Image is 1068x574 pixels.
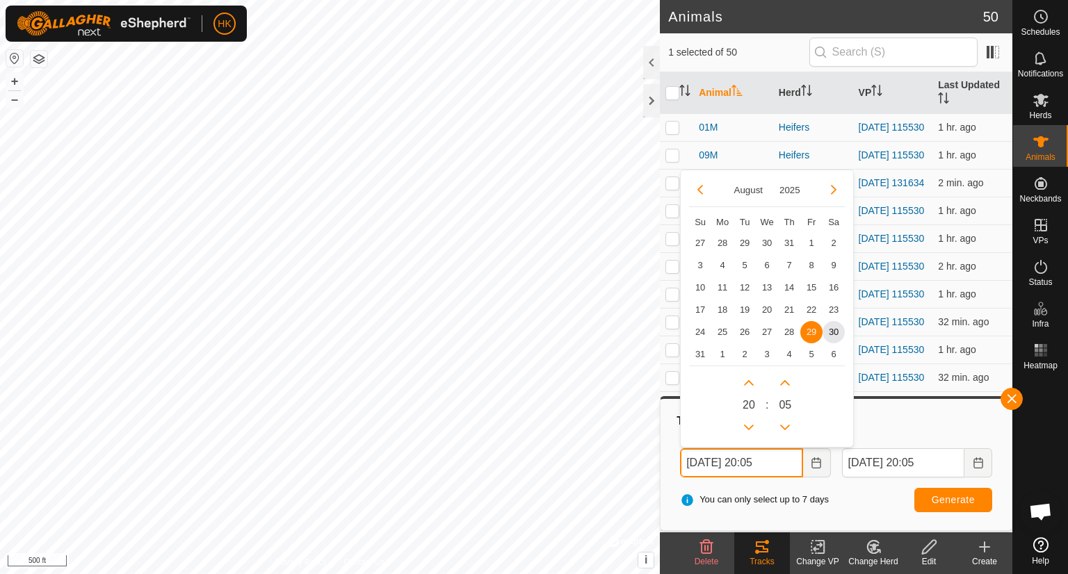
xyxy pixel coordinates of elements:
td: 2 [734,343,756,366]
td: 21 [778,299,800,321]
td: 4 [711,254,734,277]
td: 1 [711,343,734,366]
span: Aug 30, 2025, 8:02 PM [938,177,983,188]
span: 1 [800,232,823,254]
span: Aug 30, 2025, 6:32 PM [938,344,976,355]
td: 10 [689,277,711,299]
button: Next Month [823,179,845,201]
div: Heifers [779,148,848,163]
td: 12 [734,277,756,299]
span: HK [218,17,231,31]
a: [DATE] 115530 [859,288,925,300]
td: 9 [823,254,845,277]
a: Privacy Policy [275,556,327,568]
td: 11 [711,277,734,299]
p-button: Next Minute [774,372,796,394]
span: 1 selected of 50 [668,45,809,60]
span: Aug 30, 2025, 6:32 PM [938,288,976,300]
span: 4 [778,343,800,366]
td: 2 [823,232,845,254]
span: 0 5 [779,397,791,413]
img: Gallagher Logo [17,11,191,36]
td: 30 [823,321,845,343]
span: 50 [983,6,998,27]
span: Aug 30, 2025, 7:02 PM [938,233,976,244]
div: Create [957,555,1012,568]
a: [DATE] 115530 [859,344,925,355]
span: Infra [1032,320,1049,328]
span: 25 [711,321,734,343]
button: Reset Map [6,50,23,67]
button: Choose Date [803,448,831,477]
span: Notifications [1018,69,1063,78]
td: 8 [800,254,823,277]
span: 5 [800,343,823,366]
td: 18 [711,299,734,321]
td: 24 [689,321,711,343]
h2: Animals [668,8,983,25]
button: Previous Month [689,179,711,201]
a: [DATE] 131634 [859,177,925,188]
p-sorticon: Activate to sort [679,87,690,98]
span: Aug 30, 2025, 7:32 PM [938,316,989,327]
span: 6 [756,254,778,277]
span: Delete [695,557,719,566]
a: [DATE] 115530 [859,205,925,216]
label: To [842,435,992,449]
a: [DATE] 115530 [859,149,925,161]
button: Choose Year [774,182,806,198]
div: Tracks [674,413,998,429]
button: Choose Month [729,182,769,198]
th: Herd [773,72,853,114]
p-button: Previous Minute [774,416,796,438]
span: Neckbands [1019,195,1061,203]
a: Open chat [1020,491,1062,532]
td: 23 [823,299,845,321]
span: Th [784,217,795,227]
span: 15 [800,277,823,299]
td: 30 [756,232,778,254]
a: [DATE] 115530 [859,122,925,133]
span: 09M [699,148,718,163]
td: 28 [778,321,800,343]
td: 27 [689,232,711,254]
div: Heifers [779,120,848,135]
span: Heatmap [1023,361,1058,370]
div: Choose Date [680,170,854,448]
span: VPs [1033,236,1048,245]
button: – [6,91,23,108]
span: 01M [699,120,718,135]
td: 29 [800,321,823,343]
span: Fr [807,217,816,227]
span: 28 [711,232,734,254]
div: Change Herd [845,555,901,568]
span: We [760,217,773,227]
td: 20 [756,299,778,321]
td: 5 [734,254,756,277]
td: 16 [823,277,845,299]
span: Animals [1026,153,1055,161]
th: Last Updated [932,72,1012,114]
a: [DATE] 115530 [859,261,925,272]
td: 26 [734,321,756,343]
div: Edit [901,555,957,568]
span: Schedules [1021,28,1060,36]
td: 31 [778,232,800,254]
td: 7 [778,254,800,277]
div: Change VP [790,555,845,568]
